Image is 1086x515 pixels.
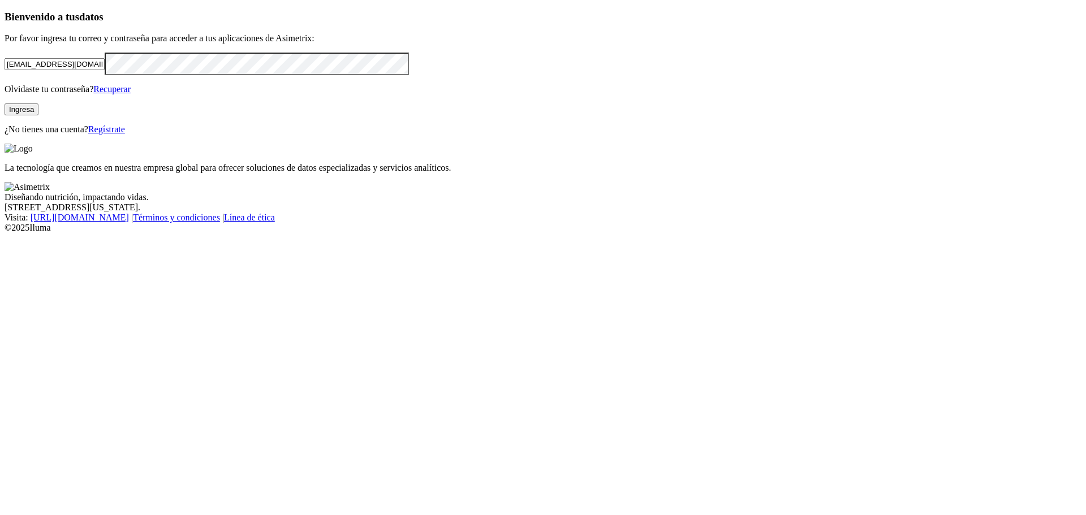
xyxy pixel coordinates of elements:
p: Por favor ingresa tu correo y contraseña para acceder a tus aplicaciones de Asimetrix: [5,33,1081,44]
input: Tu correo [5,58,105,70]
h3: Bienvenido a tus [5,11,1081,23]
div: Visita : | | [5,213,1081,223]
a: Línea de ética [224,213,275,222]
a: Términos y condiciones [133,213,220,222]
p: La tecnología que creamos en nuestra empresa global para ofrecer soluciones de datos especializad... [5,163,1081,173]
button: Ingresa [5,103,38,115]
div: [STREET_ADDRESS][US_STATE]. [5,202,1081,213]
span: datos [79,11,104,23]
img: Asimetrix [5,182,50,192]
div: Diseñando nutrición, impactando vidas. [5,192,1081,202]
a: [URL][DOMAIN_NAME] [31,213,129,222]
a: Regístrate [88,124,125,134]
img: Logo [5,144,33,154]
a: Recuperar [93,84,131,94]
p: ¿No tienes una cuenta? [5,124,1081,135]
div: © 2025 Iluma [5,223,1081,233]
p: Olvidaste tu contraseña? [5,84,1081,94]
